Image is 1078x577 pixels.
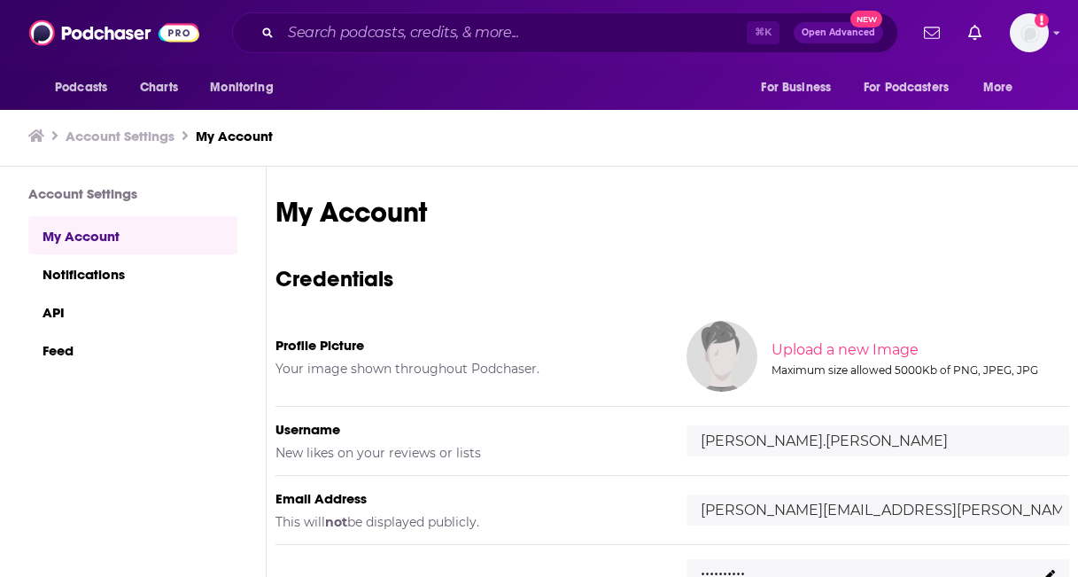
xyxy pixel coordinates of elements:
[275,514,658,530] h5: This will be displayed publicly.
[275,337,658,354] h5: Profile Picture
[761,75,831,100] span: For Business
[747,21,779,44] span: ⌘ K
[864,75,949,100] span: For Podcasters
[772,363,1066,377] div: Maximum size allowed 5000Kb of PNG, JPEG, JPG
[275,195,1069,230] h1: My Account
[1010,13,1049,52] button: Show profile menu
[28,331,237,369] a: Feed
[794,22,883,43] button: Open AdvancedNew
[281,19,747,47] input: Search podcasts, credits, & more...
[961,18,989,48] a: Show notifications dropdown
[802,28,875,37] span: Open Advanced
[275,445,658,461] h5: New likes on your reviews or lists
[43,71,130,105] button: open menu
[128,71,189,105] a: Charts
[28,254,237,292] a: Notifications
[686,425,1069,456] input: username
[686,321,757,392] img: Your profile image
[198,71,296,105] button: open menu
[748,71,853,105] button: open menu
[196,128,273,144] a: My Account
[28,216,237,254] a: My Account
[275,361,658,377] h5: Your image shown throughout Podchaser.
[55,75,107,100] span: Podcasts
[971,71,1035,105] button: open menu
[28,292,237,331] a: API
[210,75,273,100] span: Monitoring
[983,75,1013,100] span: More
[28,185,237,202] h3: Account Settings
[1010,13,1049,52] span: Logged in as emma.garth
[232,12,898,53] div: Search podcasts, credits, & more...
[275,265,1069,292] h3: Credentials
[275,490,658,507] h5: Email Address
[66,128,174,144] a: Account Settings
[1010,13,1049,52] img: User Profile
[29,16,199,50] img: Podchaser - Follow, Share and Rate Podcasts
[917,18,947,48] a: Show notifications dropdown
[140,75,178,100] span: Charts
[852,71,974,105] button: open menu
[325,514,347,530] b: not
[1035,13,1049,27] svg: Add a profile image
[275,421,658,438] h5: Username
[850,11,882,27] span: New
[686,495,1069,526] input: email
